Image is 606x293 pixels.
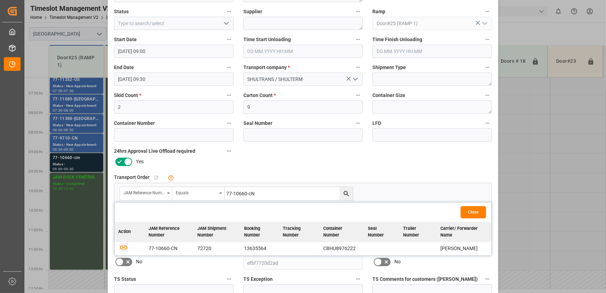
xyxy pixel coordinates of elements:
[114,92,141,99] span: Skid Count
[372,17,492,30] input: Type to search/select
[372,64,406,71] span: Shipment Type
[437,222,491,242] th: Carrier/ Forwarder Name
[340,187,353,200] button: search button
[483,63,492,72] button: Shipment Type
[225,63,234,72] button: End Date
[136,258,142,265] span: No
[400,222,437,242] th: Trailer Number
[145,242,194,255] td: 77-10660-CN
[243,8,262,15] span: Supplier
[394,258,401,265] span: No
[372,36,422,43] span: Time Finish Unloading
[225,119,234,128] button: Container Number
[225,35,234,44] button: Start Date
[372,8,385,15] span: Ramp
[365,222,400,242] th: Seal Number
[225,146,234,156] button: 24hrs Approval Live Offload required
[461,206,486,218] button: Close
[279,222,320,242] th: Tracking Number
[114,36,137,43] span: Start Date
[350,74,360,85] button: open menu
[172,187,225,200] button: open menu
[176,188,217,196] div: Equals
[114,148,195,155] span: 24hrs Approval Live Offload required
[483,275,492,284] button: TS Comments for customers ([PERSON_NAME])
[483,35,492,44] button: Time Finish Unloading
[354,275,363,284] button: TS Exception
[225,187,353,200] input: Type to search
[437,242,491,255] td: [PERSON_NAME]
[241,222,279,242] th: Booking Number
[123,188,165,196] div: JAM Reference Number
[220,18,231,29] button: open menu
[114,45,234,58] input: DD.MM.YYYY HH:MM
[372,45,492,58] input: DD.MM.YYYY HH:MM
[243,120,272,127] span: Seal Number
[483,119,492,128] button: LFD
[114,73,234,86] input: DD.MM.YYYY HH:MM
[483,7,492,16] button: Ramp
[225,7,234,16] button: Status
[194,242,241,255] td: 72720
[354,91,363,100] button: Carton Count *
[372,92,405,99] span: Container Size
[320,242,365,255] td: CBHU8976222
[354,35,363,44] button: Time Start Unloading
[194,222,241,242] th: JAM Shipment Number
[225,91,234,100] button: Skid Count *
[483,91,492,100] button: Container Size
[225,275,234,284] button: TS Status
[145,222,194,242] th: JAM Reference Number
[114,17,234,30] input: Type to search/select
[243,36,291,43] span: Time Start Unloading
[372,276,478,283] span: TS Comments for customers ([PERSON_NAME])
[114,64,134,71] span: End Date
[320,222,365,242] th: Container Number
[120,187,172,200] button: open menu
[243,64,290,71] span: Transport company
[136,158,144,165] span: Yes
[354,119,363,128] button: Seal Number
[115,222,145,242] th: Action
[114,276,136,283] span: TS Status
[243,276,273,283] span: TS Exception
[354,63,363,72] button: Transport company *
[114,120,155,127] span: Container Number
[243,92,276,99] span: Carton Count
[114,248,153,255] span: email notification
[114,174,150,181] span: Transport Order
[243,45,363,58] input: DD.MM.YYYY HH:MM
[479,18,489,29] button: open menu
[354,7,363,16] button: Supplier
[241,242,279,255] td: 13635564
[372,120,381,127] span: LFD
[114,8,129,15] span: Status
